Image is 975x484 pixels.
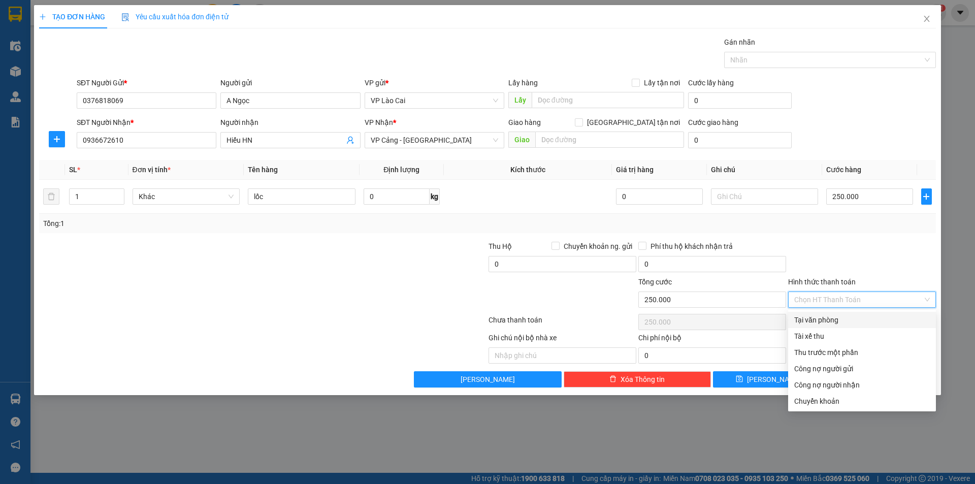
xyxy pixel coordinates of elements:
[39,13,105,21] span: TẠO ĐƠN HÀNG
[48,56,92,72] strong: TĐ chuyển phát:
[430,188,440,205] span: kg
[489,347,636,364] input: Nhập ghi chú
[139,189,234,204] span: Khác
[794,363,930,374] div: Công nợ người gửi
[77,117,216,128] div: SĐT Người Nhận
[49,131,65,147] button: plus
[383,166,419,174] span: Định lượng
[133,166,171,174] span: Đơn vị tính
[794,347,930,358] div: Thu trước một phần
[616,188,702,205] input: 0
[688,132,792,148] input: Cước giao hàng
[616,166,654,174] span: Giá trị hàng
[922,192,931,201] span: plus
[921,188,932,205] button: plus
[487,314,637,332] div: Chưa thanh toán
[39,13,46,20] span: plus
[688,92,792,109] input: Cước lấy hàng
[913,5,941,34] button: Close
[346,136,354,144] span: user-add
[371,93,498,108] span: VP Lào Cai
[365,77,504,88] div: VP gửi
[713,371,823,388] button: save[PERSON_NAME]
[508,92,532,108] span: Lấy
[621,374,665,385] span: Xóa Thông tin
[532,92,684,108] input: Dọc đường
[535,132,684,148] input: Dọc đường
[43,218,376,229] div: Tổng: 1
[49,135,64,143] span: plus
[371,133,498,148] span: VP Cảng - Hà Nội
[51,8,100,30] strong: VIỆT HIẾU LOGISTIC
[640,77,684,88] span: Lấy tận nơi
[248,188,355,205] input: VD: Bàn, Ghế
[736,375,743,383] span: save
[220,77,360,88] div: Người gửi
[711,188,819,205] input: Ghi Chú
[5,26,44,65] img: logo
[646,241,737,252] span: Phí thu hộ khách nhận trả
[794,314,930,326] div: Tại văn phòng
[248,166,278,174] span: Tên hàng
[77,77,216,88] div: SĐT Người Gửi
[609,375,616,383] span: delete
[489,242,512,250] span: Thu Hộ
[638,278,672,286] span: Tổng cước
[923,15,931,23] span: close
[794,331,930,342] div: Tài xế thu
[220,117,360,128] div: Người nhận
[461,374,515,385] span: [PERSON_NAME]
[58,64,103,80] strong: 02143888555, 0243777888
[788,278,856,286] label: Hình thức thanh toán
[826,166,861,174] span: Cước hàng
[788,377,936,393] div: Cước gửi hàng sẽ được ghi vào công nợ của người nhận
[414,371,562,388] button: [PERSON_NAME]
[121,13,129,21] img: icon
[747,374,801,385] span: [PERSON_NAME]
[365,118,393,126] span: VP Nhận
[707,160,823,180] th: Ghi chú
[688,79,734,87] label: Cước lấy hàng
[508,79,538,87] span: Lấy hàng
[508,118,541,126] span: Giao hàng
[508,132,535,148] span: Giao
[794,379,930,391] div: Công nợ người nhận
[560,241,636,252] span: Chuyển khoản ng. gửi
[688,118,738,126] label: Cước giao hàng
[489,332,636,347] div: Ghi chú nội bộ nhà xe
[794,396,930,407] div: Chuyển khoản
[788,361,936,377] div: Cước gửi hàng sẽ được ghi vào công nợ của người gửi
[43,188,59,205] button: delete
[510,166,545,174] span: Kích thước
[564,371,711,388] button: deleteXóa Thông tin
[638,332,786,347] div: Chi phí nội bộ
[69,166,77,174] span: SL
[50,32,101,54] strong: PHIẾU GỬI HÀNG
[724,38,755,46] label: Gán nhãn
[106,49,167,60] span: LC1208250085
[121,13,229,21] span: Yêu cầu xuất hóa đơn điện tử
[583,117,684,128] span: [GEOGRAPHIC_DATA] tận nơi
